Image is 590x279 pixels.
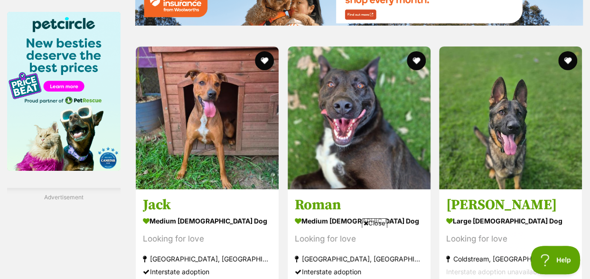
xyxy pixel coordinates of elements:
[255,51,274,70] button: favourite
[558,51,577,70] button: favourite
[446,214,575,228] strong: large [DEMOGRAPHIC_DATA] Dog
[7,12,121,171] img: Pet Circle promo banner
[446,196,575,214] h3: [PERSON_NAME]
[143,214,272,228] strong: medium [DEMOGRAPHIC_DATA] Dog
[295,214,423,228] strong: medium [DEMOGRAPHIC_DATA] Dog
[439,46,582,189] img: Morgan - German Shepherd Dog
[136,46,279,189] img: Jack - Mixed breed Dog
[288,46,431,189] img: Roman - Mixed breed Dog
[295,196,423,214] h3: Roman
[65,232,525,274] iframe: Advertisement
[362,218,387,228] span: Close
[406,51,425,70] button: favourite
[531,246,581,274] iframe: Help Scout Beacon - Open
[143,196,272,214] h3: Jack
